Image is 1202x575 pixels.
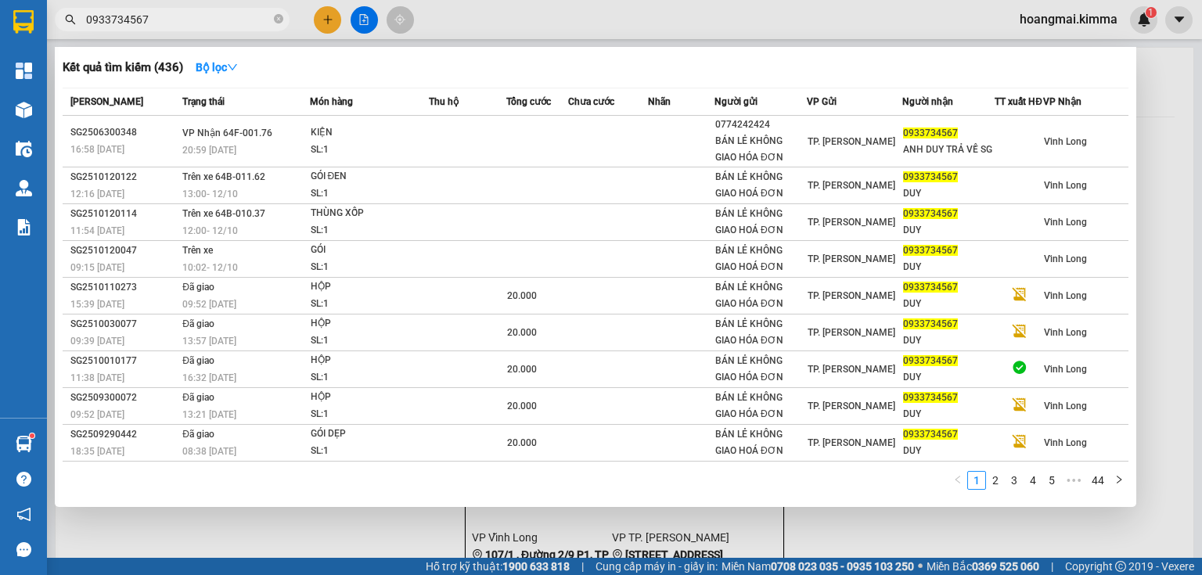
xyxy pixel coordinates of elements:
span: Trên xe 64B-011.62 [182,171,265,182]
span: 10:02 - 12/10 [182,262,238,273]
span: 11:54 [DATE] [70,225,124,236]
div: BÁN LẺ KHÔNG GIAO HÓA ĐƠN [715,316,806,349]
span: 0933734567 [903,282,958,293]
div: DUY [903,406,994,422]
span: TP. [PERSON_NAME] [808,217,895,228]
div: SL: 1 [311,296,428,313]
li: 44 [1086,471,1110,490]
div: HỘP [311,279,428,296]
span: Vĩnh Long [1044,253,1087,264]
span: TT xuất HĐ [995,96,1042,107]
span: Tổng cước [506,96,551,107]
span: 0933734567 [903,208,958,219]
span: Người gửi [714,96,758,107]
span: Đã giao [182,392,214,403]
span: 08:38 [DATE] [182,446,236,457]
div: SG2510030077 [70,316,178,332]
span: Vĩnh Long [1044,290,1087,301]
span: 0933734567 [903,429,958,440]
img: warehouse-icon [16,436,32,452]
span: Vĩnh Long [1044,401,1087,411]
span: VP Gửi [807,96,837,107]
button: right [1110,471,1128,490]
div: DUY [903,443,994,459]
span: environment [8,105,19,116]
span: 13:57 [DATE] [182,336,236,347]
span: [PERSON_NAME] [70,96,143,107]
span: Đã giao [182,282,214,293]
div: HỘP [311,389,428,406]
div: GÓI [311,242,428,259]
span: right [1114,475,1124,484]
div: BÁN LẺ KHÔNG GIAO HÓA ĐƠN [715,133,806,166]
span: 20.000 [507,290,537,301]
img: logo-vxr [13,10,34,34]
strong: Bộ lọc [196,61,238,74]
span: 09:52 [DATE] [70,409,124,420]
li: 4 [1024,471,1042,490]
span: VP Nhận [1043,96,1081,107]
button: left [948,471,967,490]
span: TP. [PERSON_NAME] [808,136,895,147]
div: GÓI DẸP [311,426,428,443]
span: 16:58 [DATE] [70,144,124,155]
span: 0933734567 [903,392,958,403]
span: notification [16,507,31,522]
li: 2 [986,471,1005,490]
div: BÁN LẺ KHÔNG GIAO HOÁ ĐƠN [715,169,806,202]
div: SG2510010177 [70,353,178,369]
span: TP. [PERSON_NAME] [808,290,895,301]
span: 0933734567 [903,355,958,366]
button: Bộ lọcdown [183,55,250,80]
span: 16:32 [DATE] [182,372,236,383]
li: VP Vĩnh Long [8,84,108,102]
span: 09:52 [DATE] [182,299,236,310]
a: 44 [1087,472,1109,489]
span: TP. [PERSON_NAME] [808,437,895,448]
span: 15:39 [DATE] [70,299,124,310]
div: SL: 1 [311,259,428,276]
div: ANH DUY TRẢ VỀ SG [903,142,994,158]
span: Người nhận [902,96,953,107]
div: THÙNG XỐP [311,205,428,222]
span: Thu hộ [429,96,459,107]
div: DUY [903,332,994,349]
div: SG2510120047 [70,243,178,259]
img: logo.jpg [8,8,63,63]
span: 0933734567 [903,318,958,329]
span: 18:35 [DATE] [70,446,124,457]
div: GÓI ĐEN [311,168,428,185]
span: Nhãn [648,96,671,107]
div: SL: 1 [311,369,428,386]
div: SL: 1 [311,222,428,239]
span: 20:59 [DATE] [182,145,236,156]
span: 0933734567 [903,245,958,256]
b: 107/1 , Đường 2/9 P1, TP Vĩnh Long [8,104,92,151]
a: 2 [987,472,1004,489]
span: question-circle [16,472,31,487]
div: SL: 1 [311,443,428,460]
span: 20.000 [507,327,537,338]
li: Next 5 Pages [1061,471,1086,490]
span: Trên xe [182,245,213,256]
span: Chưa cước [568,96,614,107]
span: Vĩnh Long [1044,364,1087,375]
span: Vĩnh Long [1044,437,1087,448]
div: SG2510110273 [70,279,178,296]
img: warehouse-icon [16,141,32,157]
li: 3 [1005,471,1024,490]
div: SL: 1 [311,332,428,350]
span: ••• [1061,471,1086,490]
div: SL: 1 [311,185,428,203]
span: TP. [PERSON_NAME] [808,401,895,411]
span: 09:39 [DATE] [70,336,124,347]
span: 09:15 [DATE] [70,262,124,273]
div: SG2509290442 [70,426,178,443]
span: TP. [PERSON_NAME] [808,327,895,338]
li: Previous Page [948,471,967,490]
span: 12:16 [DATE] [70,189,124,199]
div: DUY [903,185,994,202]
span: close-circle [274,13,283,27]
input: Tìm tên, số ĐT hoặc mã đơn [86,11,271,28]
div: SG2510120114 [70,206,178,222]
